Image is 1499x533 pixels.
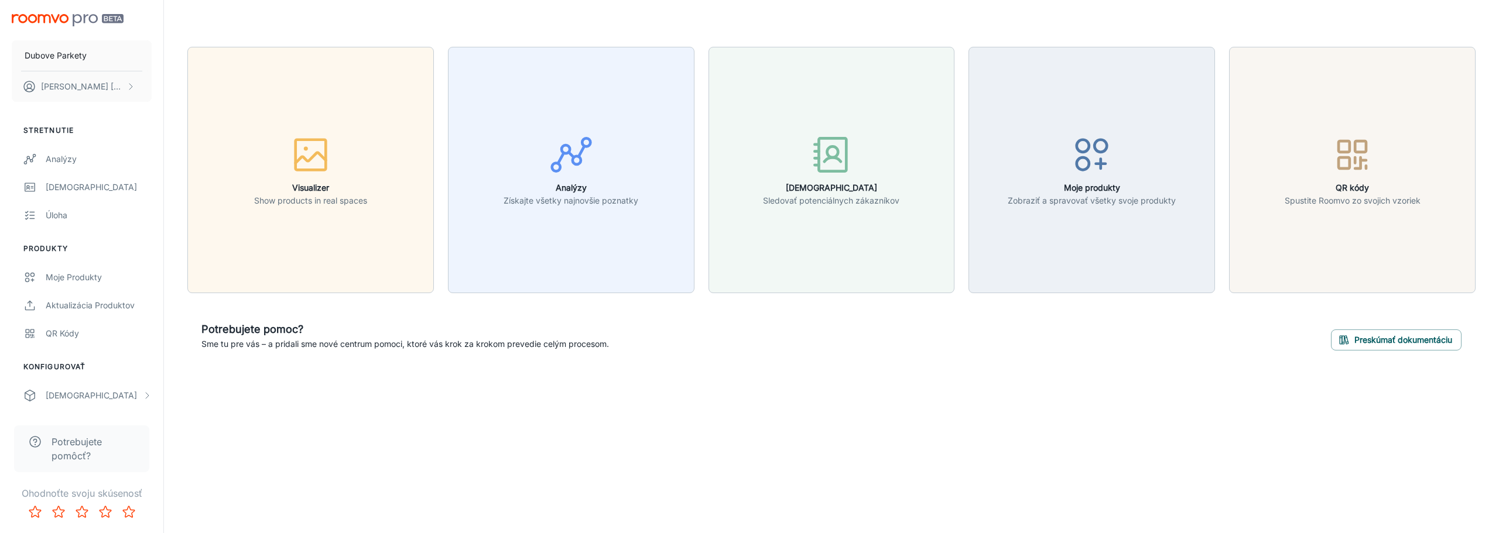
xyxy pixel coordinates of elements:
[1008,194,1176,207] p: Zobraziť a spravovať všetky svoje produkty
[709,47,955,293] button: [DEMOGRAPHIC_DATA]Sledovať potenciálnych zákazníkov
[46,389,142,402] div: [DEMOGRAPHIC_DATA]
[12,14,124,26] img: Roomvo PRO Beta
[46,181,152,194] div: [DEMOGRAPHIC_DATA]
[1285,181,1421,194] h6: QR kódy
[1008,181,1176,194] h6: Moje produkty
[709,163,955,175] a: [DEMOGRAPHIC_DATA]Sledovať potenciálnych zákazníkov
[504,181,638,194] h6: Analýzy
[201,338,609,350] p: Sme tu pre vás – a pridali sme nové centrum pomoci, ktoré vás krok za krokom prevedie celým proce...
[1285,194,1421,207] p: Spustite Roomvo zo svojich vzoriek
[448,47,694,293] button: AnalýzyZískajte všetky najnovšie poznatky
[41,80,124,93] p: [PERSON_NAME] [PERSON_NAME]
[187,47,434,293] button: VisualizerShow products in real spaces
[46,299,152,312] div: Aktualizácia produktov
[763,181,899,194] h6: [DEMOGRAPHIC_DATA]
[25,49,87,62] p: Dubove Parkety
[1229,163,1476,175] a: QR kódySpustite Roomvo zo svojich vzoriek
[1331,329,1462,350] button: Preskúmať dokumentáciu
[1229,47,1476,293] button: QR kódySpustite Roomvo zo svojich vzoriek
[763,194,899,207] p: Sledovať potenciálnych zákazníkov
[12,71,152,102] button: [PERSON_NAME] [PERSON_NAME]
[46,271,152,284] div: Moje produkty
[504,194,638,207] p: Získajte všetky najnovšie poznatky
[448,163,694,175] a: AnalýzyZískajte všetky najnovšie poznatky
[201,321,609,338] h6: Potrebujete pomoc?
[1331,333,1462,345] a: Preskúmať dokumentáciu
[12,40,152,71] button: Dubove Parkety
[254,194,367,207] p: Show products in real spaces
[46,209,152,222] div: Úloha
[254,181,367,194] h6: Visualizer
[968,47,1215,293] button: Moje produktyZobraziť a spravovať všetky svoje produkty
[46,153,152,166] div: Analýzy
[968,163,1215,175] a: Moje produktyZobraziť a spravovať všetky svoje produkty
[46,327,152,340] div: QR kódy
